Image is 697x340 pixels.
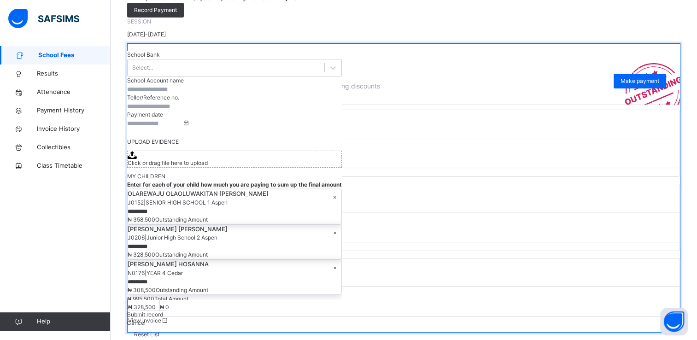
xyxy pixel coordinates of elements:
[128,189,269,199] span: OLAREWAJU OLAOLUWAKITAN [PERSON_NAME]
[128,270,183,276] span: N0176 | YEAR 4 Cedar
[133,184,679,193] span: OLAREWAJU OLAOLUWAKITAN [PERSON_NAME]
[621,77,659,85] span: Make payment
[37,317,110,326] span: Help
[134,6,177,14] span: Record Payment
[128,216,155,223] span: ₦ 358,500
[128,304,156,311] span: ₦ 328,500
[127,18,151,25] span: SESSION
[127,31,166,38] span: [DATE]-[DATE]
[613,52,680,105] img: outstanding-stamp.3c148f88c3ebafa6da95868fa43343a1.svg
[37,124,111,134] span: Invoice History
[127,319,146,326] span: Cancel
[128,199,228,206] span: J0152 | SENIOR HIGH SCHOOL 1 Aspen
[128,251,155,258] span: ₦ 328,500
[333,229,337,237] div: ×
[127,77,184,84] label: School Account name
[127,151,342,168] span: Click or drag file here to upload
[127,173,165,180] span: MY CHILDREN
[38,51,111,60] span: School Fees
[128,234,217,241] span: J0206 | Junior High School 2 Aspen
[160,304,169,311] span: ₦ 0
[134,330,159,339] span: Reset List
[155,216,208,223] span: Outstanding Amount
[37,69,111,78] span: Results
[8,9,79,28] img: safsims
[133,258,679,267] span: [PERSON_NAME] [PERSON_NAME]
[128,260,209,269] span: [PERSON_NAME] HOSANNA
[127,138,179,145] span: UPLOAD EVIDENCE
[130,50,170,57] span: Current term
[127,111,163,118] label: Payment date
[333,193,337,201] div: ×
[37,143,111,152] span: Collectibles
[154,295,188,302] span: Total Amount
[132,64,153,72] div: Select...
[128,287,156,293] span: ₦ 308,500
[37,106,111,115] span: Payment History
[333,264,337,272] div: ×
[128,225,228,234] span: [PERSON_NAME] [PERSON_NAME]
[37,161,111,170] span: Class Timetable
[127,295,154,302] span: ₦ 995,500
[37,88,111,97] span: Attendance
[127,51,160,58] span: School Bank
[133,110,679,118] span: [PERSON_NAME] HOSANNA
[155,251,208,258] span: Outstanding Amount
[128,159,208,166] span: Click or drag file here to upload
[127,94,179,101] label: Teller/Reference no.
[156,287,208,293] span: Outstanding Amount
[660,308,688,335] button: Open asap
[127,311,163,318] span: Submit record
[127,181,342,188] span: Enter for each of your child how much you are paying to sum up the final amount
